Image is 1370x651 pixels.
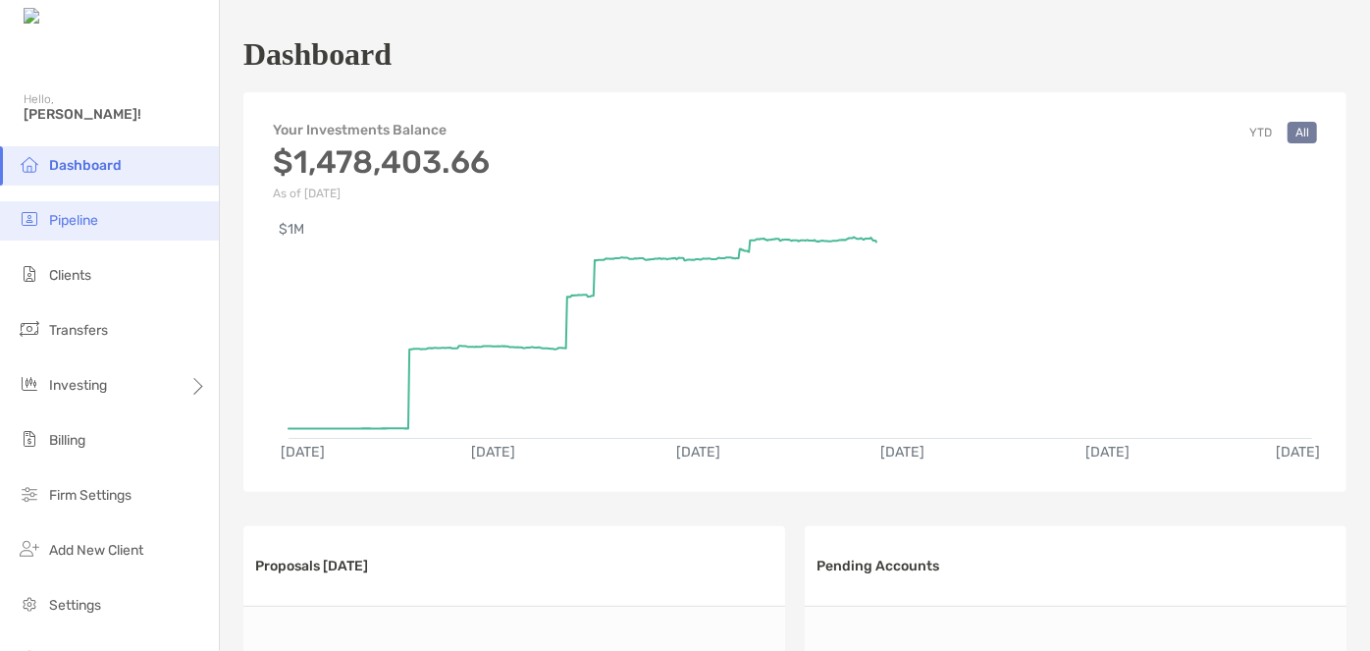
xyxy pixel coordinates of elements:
text: $1M [279,222,304,239]
span: [PERSON_NAME]! [24,106,207,123]
img: add_new_client icon [18,537,41,561]
img: dashboard icon [18,152,41,176]
span: Billing [49,432,85,449]
img: transfers icon [18,317,41,341]
span: Firm Settings [49,487,132,504]
h1: Dashboard [243,36,392,73]
span: Pipeline [49,212,98,229]
p: As of [DATE] [273,187,490,200]
img: investing icon [18,372,41,396]
span: Investing [49,377,107,394]
button: All [1288,122,1317,143]
span: Dashboard [49,157,122,174]
span: Transfers [49,322,108,339]
img: billing icon [18,427,41,451]
span: Add New Client [49,542,143,559]
img: Zoe Logo [24,8,107,27]
img: pipeline icon [18,207,41,231]
text: [DATE] [471,444,515,461]
h3: $1,478,403.66 [273,143,490,181]
img: clients icon [18,262,41,286]
text: [DATE] [880,444,924,461]
text: [DATE] [1085,444,1130,461]
h3: Proposals [DATE] [255,558,368,574]
h4: Your Investments Balance [273,122,490,138]
img: settings icon [18,592,41,616]
span: Settings [49,597,101,614]
span: Clients [49,267,91,284]
text: [DATE] [281,444,325,461]
text: [DATE] [676,444,720,461]
button: YTD [1241,122,1280,143]
img: firm-settings icon [18,482,41,506]
h3: Pending Accounts [817,558,939,574]
text: [DATE] [1276,444,1320,461]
